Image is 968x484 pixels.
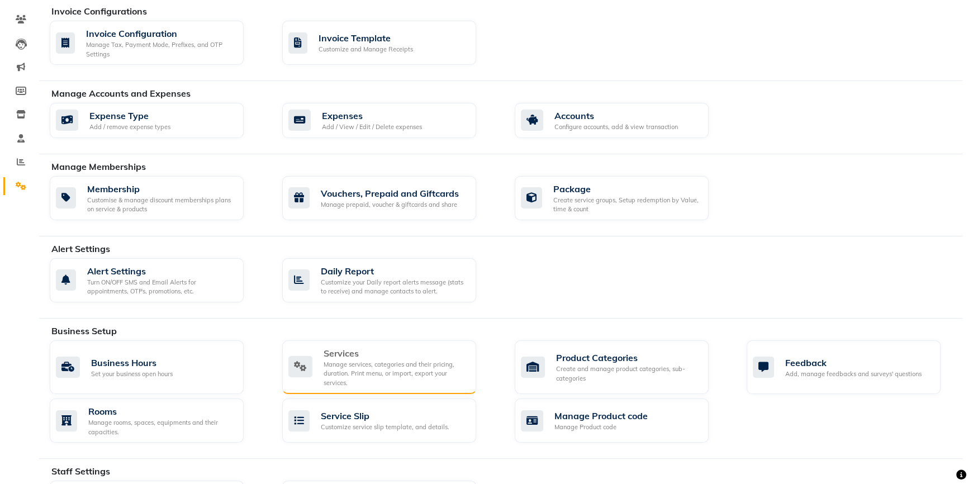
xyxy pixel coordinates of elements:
div: Daily Report [321,264,467,278]
a: Invoice ConfigurationManage Tax, Payment Mode, Prefixes, and OTP Settings [50,21,265,65]
div: Turn ON/OFF SMS and Email Alerts for appointments, OTPs, promotions, etc. [87,278,235,296]
div: Membership [87,182,235,196]
a: Service SlipCustomize service slip template, and details. [282,398,498,443]
div: Invoice Configuration [86,27,235,40]
div: Rooms [88,405,235,418]
div: Manage Product code [554,409,648,423]
div: Manage Tax, Payment Mode, Prefixes, and OTP Settings [86,40,235,59]
div: Service Slip [321,409,449,423]
div: Set your business open hours [91,369,173,379]
div: Add / remove expense types [89,122,170,132]
div: Product Categories [556,351,700,364]
div: Customize and Manage Receipts [319,45,413,54]
div: Create service groups, Setup redemption by Value, time & count [553,196,700,214]
div: Expenses [322,109,422,122]
a: MembershipCustomise & manage discount memberships plans on service & products [50,176,265,220]
div: Feedback [785,356,922,369]
div: Expense Type [89,109,170,122]
a: Product CategoriesCreate and manage product categories, sub-categories [515,340,730,395]
a: PackageCreate service groups, Setup redemption by Value, time & count [515,176,730,220]
div: Services [324,347,467,360]
div: Add, manage feedbacks and surveys' questions [785,369,922,379]
div: Add / View / Edit / Delete expenses [322,122,422,132]
div: Customize service slip template, and details. [321,423,449,432]
a: Invoice TemplateCustomize and Manage Receipts [282,21,498,65]
a: Business HoursSet your business open hours [50,340,265,395]
a: Expense TypeAdd / remove expense types [50,103,265,138]
div: Alert Settings [87,264,235,278]
div: Accounts [554,109,678,122]
a: FeedbackAdd, manage feedbacks and surveys' questions [747,340,962,395]
div: Customize your Daily report alerts message (stats to receive) and manage contacts to alert. [321,278,467,296]
div: Create and manage product categories, sub-categories [556,364,700,383]
a: ExpensesAdd / View / Edit / Delete expenses [282,103,498,138]
a: Daily ReportCustomize your Daily report alerts message (stats to receive) and manage contacts to ... [282,258,498,302]
div: Vouchers, Prepaid and Giftcards [321,187,459,200]
div: Customise & manage discount memberships plans on service & products [87,196,235,214]
div: Manage Product code [554,423,648,432]
a: Alert SettingsTurn ON/OFF SMS and Email Alerts for appointments, OTPs, promotions, etc. [50,258,265,302]
a: AccountsConfigure accounts, add & view transaction [515,103,730,138]
div: Business Hours [91,356,173,369]
a: RoomsManage rooms, spaces, equipments and their capacities. [50,398,265,443]
div: Invoice Template [319,31,413,45]
div: Configure accounts, add & view transaction [554,122,678,132]
a: Vouchers, Prepaid and GiftcardsManage prepaid, voucher & giftcards and share [282,176,498,220]
div: Package [553,182,700,196]
a: ServicesManage services, categories and their pricing, duration. Print menu, or import, export yo... [282,340,498,395]
div: Manage prepaid, voucher & giftcards and share [321,200,459,210]
a: Manage Product codeManage Product code [515,398,730,443]
div: Manage services, categories and their pricing, duration. Print menu, or import, export your servi... [324,360,467,388]
div: Manage rooms, spaces, equipments and their capacities. [88,418,235,436]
